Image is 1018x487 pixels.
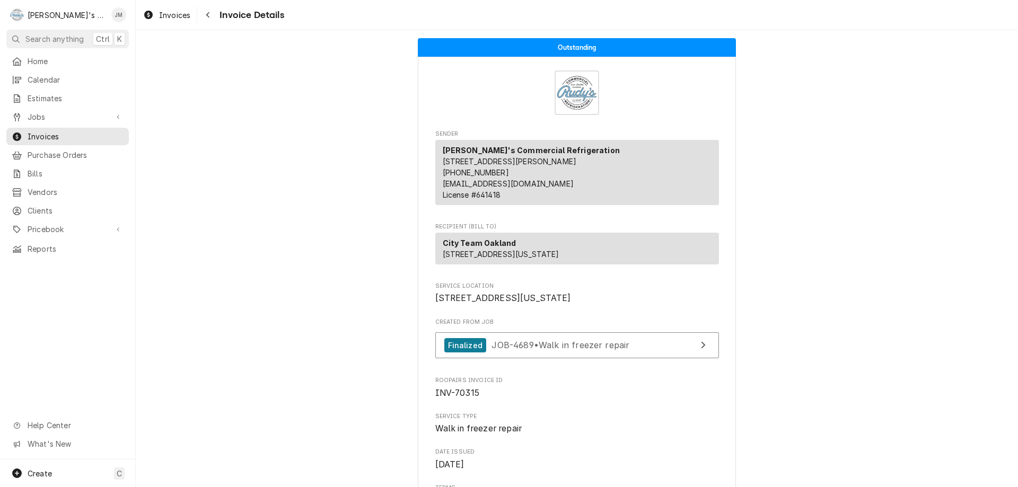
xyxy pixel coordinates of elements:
span: Created From Job [435,318,719,326]
div: JM [111,7,126,22]
span: Service Location [435,292,719,305]
div: Status [418,38,736,57]
div: Recipient (Bill To) [435,233,719,264]
span: Create [28,469,52,478]
span: Invoice Details [216,8,284,22]
span: Invoices [159,10,190,21]
span: Vendors [28,187,124,198]
a: Invoices [139,6,195,24]
div: Invoice Sender [435,130,719,210]
span: License # 641418 [443,190,501,199]
span: Bills [28,168,124,179]
span: [STREET_ADDRESS][US_STATE] [435,293,571,303]
span: Recipient (Bill To) [435,223,719,231]
a: [PHONE_NUMBER] [443,168,509,177]
span: [STREET_ADDRESS][US_STATE] [443,250,559,259]
button: Search anythingCtrlK [6,30,129,48]
a: Go to What's New [6,435,129,453]
div: R [10,7,24,22]
button: Navigate back [199,6,216,23]
a: Go to Jobs [6,108,129,126]
span: Service Type [435,412,719,421]
span: K [117,33,122,45]
span: Roopairs Invoice ID [435,376,719,385]
span: Search anything [25,33,84,45]
span: [STREET_ADDRESS][PERSON_NAME] [443,157,577,166]
img: Logo [555,70,599,115]
a: Go to Pricebook [6,220,129,238]
div: Recipient (Bill To) [435,233,719,269]
span: Estimates [28,93,124,104]
span: [DATE] [435,459,464,470]
strong: [PERSON_NAME]'s Commercial Refrigeration [443,146,620,155]
a: Invoices [6,128,129,145]
div: Sender [435,140,719,205]
span: Roopairs Invoice ID [435,387,719,400]
a: Vendors [6,183,129,201]
a: Purchase Orders [6,146,129,164]
span: Walk in freezer repair [435,423,522,433]
a: Reports [6,240,129,258]
span: Help Center [28,420,122,431]
span: Outstanding [558,44,596,51]
a: Clients [6,202,129,219]
div: Invoice Recipient [435,223,719,269]
div: Service Location [435,282,719,305]
a: Go to Help Center [6,417,129,434]
span: What's New [28,438,122,449]
span: Clients [28,205,124,216]
div: Roopairs Invoice ID [435,376,719,399]
span: Home [28,56,124,67]
a: Home [6,52,129,70]
div: Rudy's Commercial Refrigeration's Avatar [10,7,24,22]
span: C [117,468,122,479]
a: Calendar [6,71,129,88]
span: Date Issued [435,458,719,471]
span: Reports [28,243,124,254]
a: Bills [6,165,129,182]
div: Created From Job [435,318,719,364]
span: Invoices [28,131,124,142]
span: Pricebook [28,224,108,235]
strong: City Team Oakland [443,238,516,247]
div: Sender [435,140,719,209]
a: [EMAIL_ADDRESS][DOMAIN_NAME] [443,179,574,188]
span: Calendar [28,74,124,85]
span: Service Location [435,282,719,290]
div: Service Type [435,412,719,435]
div: Date Issued [435,448,719,471]
span: JOB-4689 • Walk in freezer repair [492,340,629,350]
span: INV-70315 [435,388,479,398]
div: Finalized [444,338,486,352]
span: Date Issued [435,448,719,456]
span: Sender [435,130,719,138]
span: Jobs [28,111,108,122]
span: Ctrl [96,33,110,45]
a: Estimates [6,90,129,107]
span: Service Type [435,422,719,435]
div: Jim McIntyre's Avatar [111,7,126,22]
a: View Job [435,332,719,358]
span: Purchase Orders [28,149,124,161]
div: [PERSON_NAME]'s Commercial Refrigeration [28,10,106,21]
